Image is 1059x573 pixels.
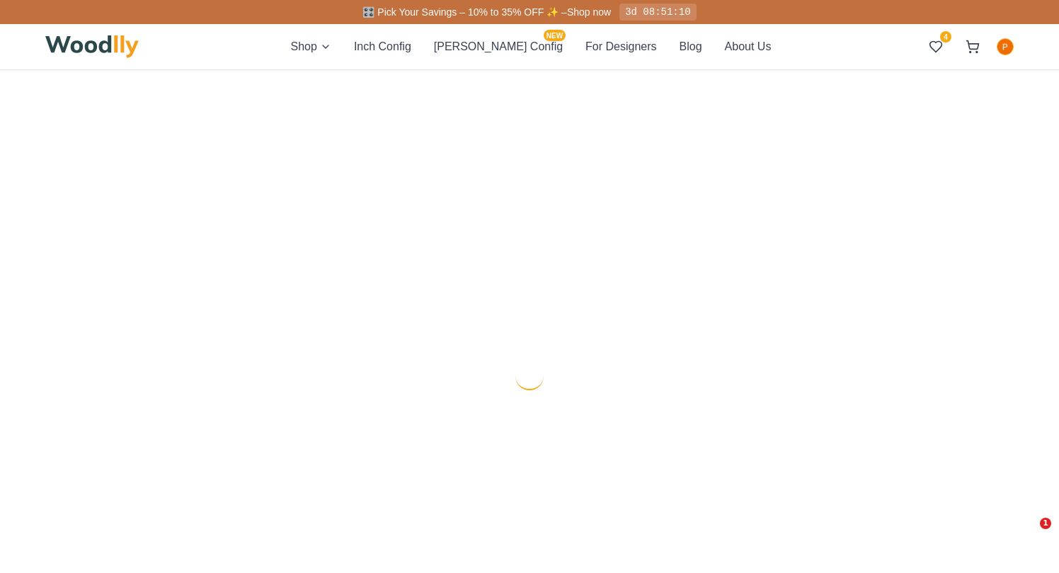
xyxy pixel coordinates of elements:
span: 4 [940,31,951,42]
button: Shop [291,38,331,55]
button: About Us [725,38,772,55]
button: Blog [680,38,702,55]
button: Inch Config [354,38,411,55]
button: [PERSON_NAME] ConfigNEW [434,38,563,55]
span: NEW [544,30,566,41]
img: Pablo Martinez Nieto [997,39,1013,55]
img: Woodlly [45,35,139,58]
button: Pablo Martinez Nieto [997,38,1014,55]
button: 4 [923,34,949,59]
button: For Designers [585,38,656,55]
div: 3d 08:51:10 [619,4,696,21]
a: Shop now [567,6,611,18]
span: 1 [1040,518,1051,529]
span: 🎛️ Pick Your Savings – 10% to 35% OFF ✨ – [362,6,566,18]
iframe: Intercom live chat [1011,518,1045,552]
